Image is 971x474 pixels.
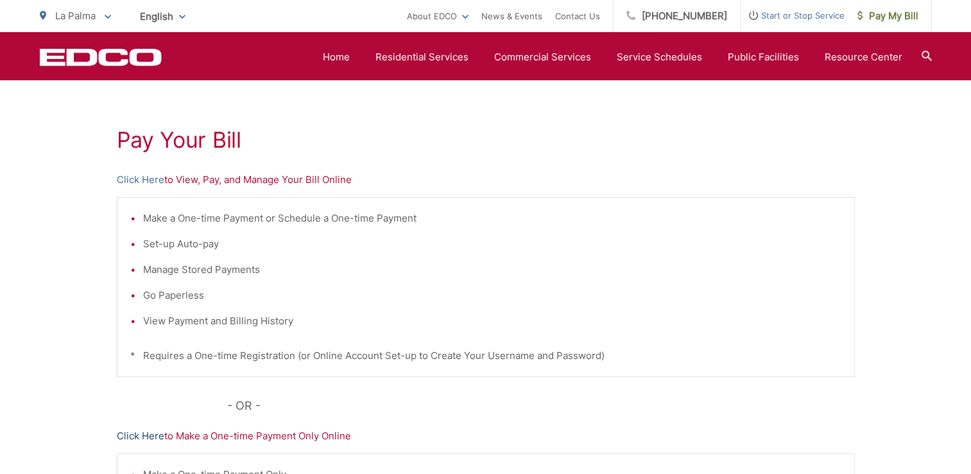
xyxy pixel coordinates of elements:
[40,48,162,66] a: EDCD logo. Return to the homepage.
[375,49,468,65] a: Residential Services
[857,8,918,24] span: Pay My Bill
[825,49,902,65] a: Resource Center
[555,8,600,24] a: Contact Us
[728,49,799,65] a: Public Facilities
[55,10,96,22] span: La Palma
[117,172,164,188] a: Click Here
[130,348,841,364] p: * Requires a One-time Registration (or Online Account Set-up to Create Your Username and Password)
[481,8,542,24] a: News & Events
[407,8,468,24] a: About EDCO
[143,236,841,252] li: Set-up Auto-pay
[143,313,841,329] li: View Payment and Billing History
[117,127,855,153] h1: Pay Your Bill
[143,288,841,303] li: Go Paperless
[143,211,841,226] li: Make a One-time Payment or Schedule a One-time Payment
[494,49,591,65] a: Commercial Services
[143,262,841,277] li: Manage Stored Payments
[117,428,164,444] a: Click Here
[117,172,855,188] p: to View, Pay, and Manage Your Bill Online
[617,49,702,65] a: Service Schedules
[130,5,195,28] span: English
[117,428,855,444] p: to Make a One-time Payment Only Online
[227,396,855,416] p: - OR -
[323,49,350,65] a: Home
